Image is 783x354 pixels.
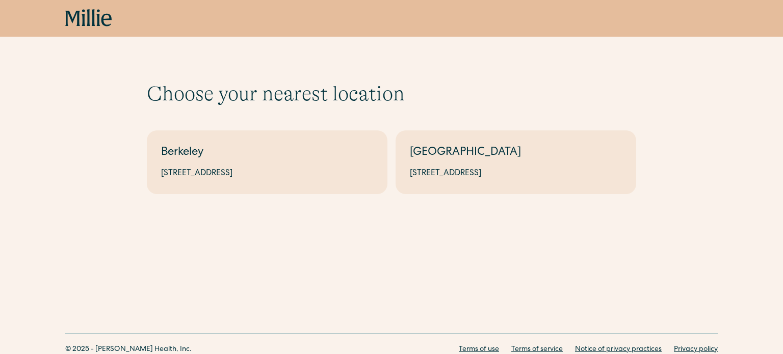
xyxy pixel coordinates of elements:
[147,81,636,106] h1: Choose your nearest location
[410,145,622,161] div: [GEOGRAPHIC_DATA]
[161,168,373,180] div: [STREET_ADDRESS]
[410,168,622,180] div: [STREET_ADDRESS]
[147,130,387,194] a: Berkeley[STREET_ADDRESS]
[161,145,373,161] div: Berkeley
[65,9,112,28] a: home
[396,130,636,194] a: [GEOGRAPHIC_DATA][STREET_ADDRESS]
